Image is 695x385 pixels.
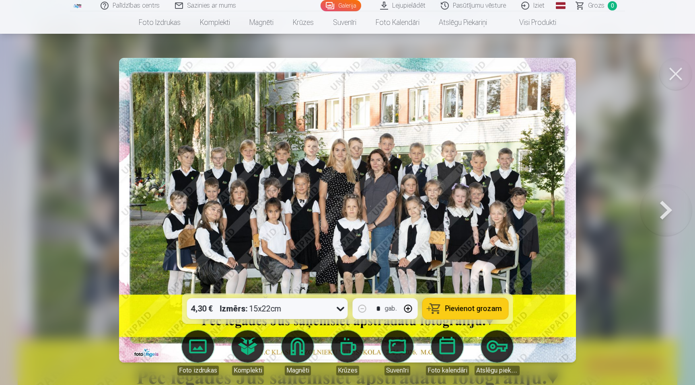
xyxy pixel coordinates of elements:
[385,366,410,375] div: Suvenīri
[588,1,605,10] span: Grozs
[385,304,397,313] div: gab.
[232,366,264,375] div: Komplekti
[426,366,469,375] div: Foto kalendāri
[497,11,566,34] a: Visi produkti
[240,11,283,34] a: Magnēti
[283,11,323,34] a: Krūzes
[73,3,82,8] img: /fa1
[225,330,270,375] a: Komplekti
[423,298,508,319] button: Pievienot grozam
[177,366,219,375] div: Foto izdrukas
[220,303,248,314] strong: Izmērs :
[608,1,617,10] span: 0
[445,305,502,312] span: Pievienot grozam
[425,330,470,375] a: Foto kalendāri
[475,330,520,375] a: Atslēgu piekariņi
[175,330,220,375] a: Foto izdrukas
[285,366,311,375] div: Magnēti
[429,11,497,34] a: Atslēgu piekariņi
[336,366,359,375] div: Krūzes
[323,11,366,34] a: Suvenīri
[129,11,190,34] a: Foto izdrukas
[220,298,282,319] div: 15x22cm
[366,11,429,34] a: Foto kalendāri
[275,330,320,375] a: Magnēti
[325,330,370,375] a: Krūzes
[475,366,520,375] div: Atslēgu piekariņi
[375,330,420,375] a: Suvenīri
[190,11,240,34] a: Komplekti
[187,298,217,319] div: 4,30 €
